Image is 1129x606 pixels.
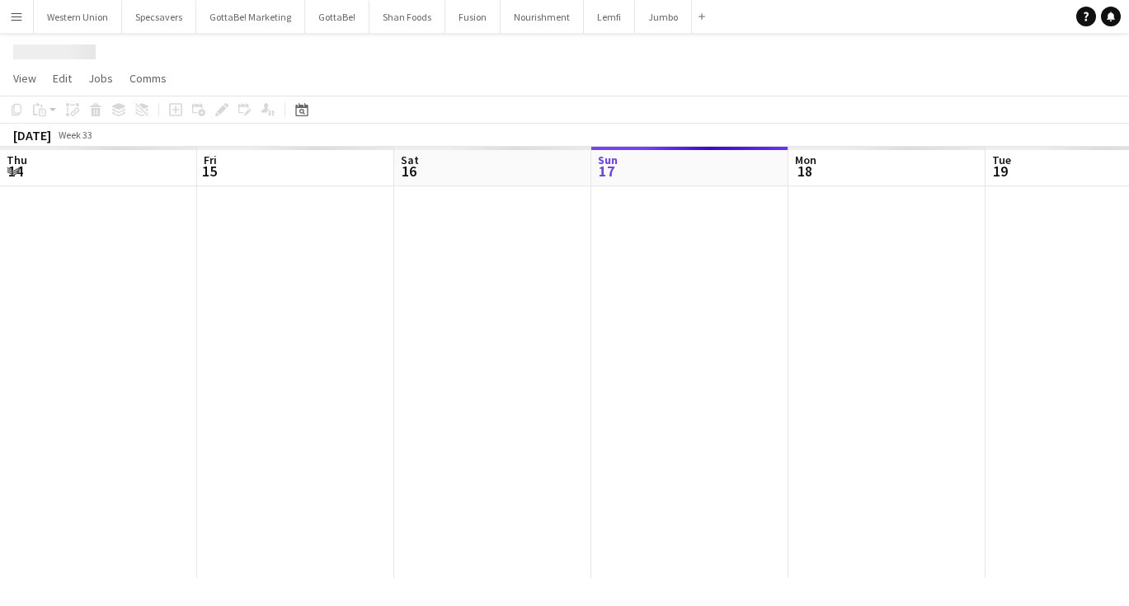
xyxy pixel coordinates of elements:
button: Western Union [34,1,122,33]
span: Jobs [88,71,113,86]
a: Edit [46,68,78,89]
button: GottaBe! Marketing [196,1,305,33]
span: 17 [595,162,618,181]
span: Fri [204,153,217,167]
button: GottaBe! [305,1,369,33]
span: 15 [201,162,217,181]
span: Tue [992,153,1011,167]
span: 14 [4,162,27,181]
span: Week 33 [54,129,96,141]
button: Jumbo [635,1,692,33]
span: Thu [7,153,27,167]
a: View [7,68,43,89]
span: Comms [129,71,167,86]
button: Specsavers [122,1,196,33]
span: View [13,71,36,86]
button: Fusion [445,1,501,33]
a: Jobs [82,68,120,89]
button: Lemfi [584,1,635,33]
span: Sat [401,153,419,167]
span: Edit [53,71,72,86]
div: [DATE] [13,127,51,143]
span: Sun [598,153,618,167]
span: 19 [990,162,1011,181]
button: Shan Foods [369,1,445,33]
span: 16 [398,162,419,181]
span: 18 [793,162,816,181]
span: Mon [795,153,816,167]
button: Nourishment [501,1,584,33]
a: Comms [123,68,173,89]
